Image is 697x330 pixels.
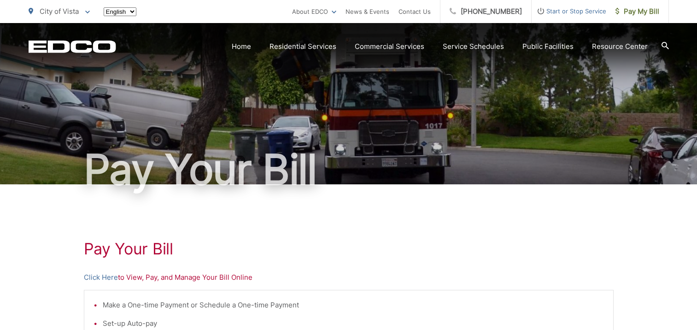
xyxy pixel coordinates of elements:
a: Residential Services [269,41,336,52]
h1: Pay Your Bill [84,240,614,258]
li: Set-up Auto-pay [103,318,604,329]
a: News & Events [346,6,389,17]
a: Home [232,41,251,52]
a: EDCD logo. Return to the homepage. [29,40,116,53]
a: Click Here [84,272,118,283]
li: Make a One-time Payment or Schedule a One-time Payment [103,300,604,311]
a: About EDCO [292,6,336,17]
a: Resource Center [592,41,648,52]
span: Pay My Bill [615,6,659,17]
a: Commercial Services [355,41,424,52]
a: Contact Us [398,6,431,17]
a: Public Facilities [522,41,574,52]
a: Service Schedules [443,41,504,52]
span: City of Vista [40,7,79,16]
p: to View, Pay, and Manage Your Bill Online [84,272,614,283]
select: Select a language [104,7,136,16]
h1: Pay Your Bill [29,147,669,193]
